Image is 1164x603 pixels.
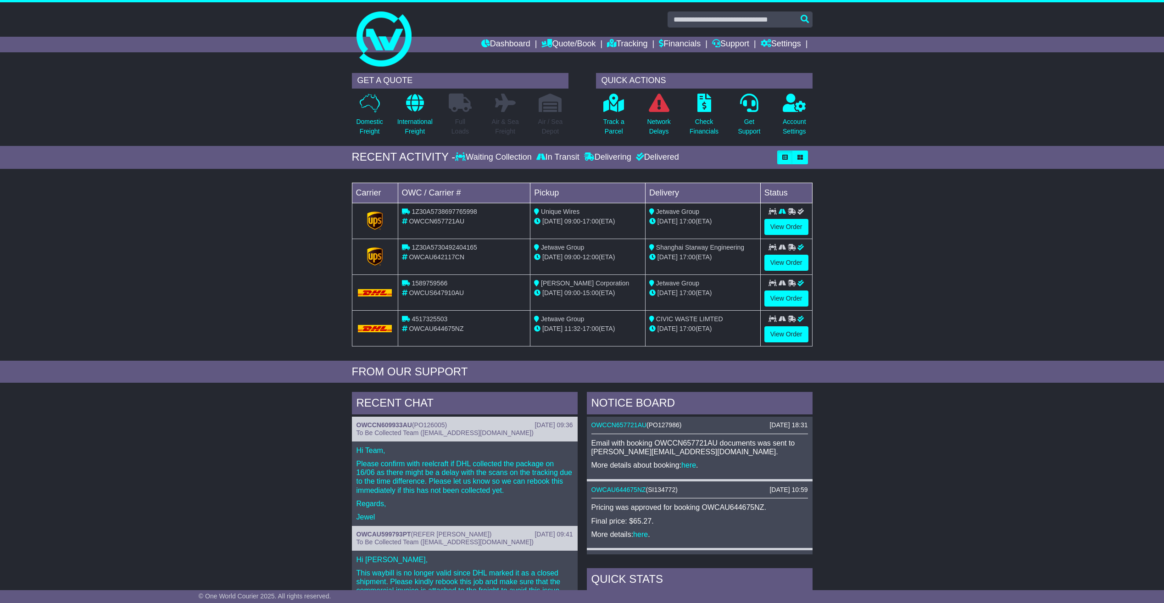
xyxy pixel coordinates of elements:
span: 1Z30A5730492404165 [412,244,477,251]
a: OWCCN609933AU [356,421,412,429]
span: [DATE] [542,253,563,261]
a: Track aParcel [603,93,625,141]
p: Network Delays [647,117,670,136]
span: Unique Wires [541,208,579,215]
p: Hi [PERSON_NAME], [356,555,573,564]
p: Account Settings [783,117,806,136]
a: View Order [764,219,808,235]
td: Carrier [352,183,398,203]
p: International Freight [397,117,433,136]
div: Delivered [634,152,679,162]
a: Settings [761,37,801,52]
div: ( ) [591,486,808,494]
p: Get Support [738,117,760,136]
div: (ETA) [649,288,757,298]
span: [DATE] [657,289,678,296]
div: GET A QUOTE [352,73,568,89]
span: [DATE] [657,325,678,332]
span: 17:00 [583,218,599,225]
span: 17:00 [583,325,599,332]
span: OWCCN657721AU [409,218,464,225]
span: To Be Collected Team ([EMAIL_ADDRESS][DOMAIN_NAME]) [356,538,534,546]
span: 1Z30A5738697765998 [412,208,477,215]
p: Regards, [356,499,573,508]
a: Dashboard [481,37,530,52]
a: Financials [659,37,701,52]
span: OWCAU644675NZ [409,325,463,332]
span: SI134772 [648,486,675,493]
span: 17:00 [679,253,696,261]
a: View Order [764,255,808,271]
span: 09:00 [564,218,580,225]
span: Jetwave Group [656,208,699,215]
span: 09:00 [564,253,580,261]
p: Check Financials [690,117,718,136]
a: AccountSettings [782,93,807,141]
span: 1589759566 [412,279,447,287]
div: RECENT CHAT [352,392,578,417]
span: 12:00 [583,253,599,261]
p: Air & Sea Freight [492,117,519,136]
div: QUICK ACTIONS [596,73,813,89]
span: 4517325503 [412,315,447,323]
div: FROM OUR SUPPORT [352,365,813,379]
a: NetworkDelays [646,93,671,141]
p: Please confirm with reelcraft if DHL collected the package on 16/06 as there might be a delay wit... [356,459,573,495]
div: NOTICE BOARD [587,392,813,417]
span: [DATE] [657,253,678,261]
span: [DATE] [542,325,563,332]
td: OWC / Carrier # [398,183,530,203]
div: [DATE] 09:41 [535,530,573,538]
a: here [681,461,696,469]
a: OWCCN657721AU [591,421,647,429]
a: View Order [764,290,808,307]
p: This waybill is no longer valid since DHL marked it as a closed shipment. Please kindly rebook th... [356,569,573,595]
div: - (ETA) [534,252,641,262]
span: 17:00 [679,289,696,296]
div: ( ) [356,530,573,538]
span: PO126005 [414,421,445,429]
a: here [633,530,648,538]
span: [DATE] [542,289,563,296]
a: OWCAU644675NZ [591,486,646,493]
a: DomesticFreight [356,93,383,141]
div: - (ETA) [534,288,641,298]
div: ( ) [591,421,808,429]
div: Quick Stats [587,568,813,593]
a: GetSupport [737,93,761,141]
span: 15:00 [583,289,599,296]
a: OWCAU599793PT [356,530,411,538]
div: Waiting Collection [455,152,534,162]
p: Full Loads [449,117,472,136]
p: More details: . [591,530,808,539]
div: [DATE] 10:59 [769,486,808,494]
p: Track a Parcel [603,117,624,136]
a: Tracking [607,37,647,52]
span: [DATE] [542,218,563,225]
span: Jetwave Group [541,244,584,251]
img: GetCarrierServiceLogo [367,212,383,230]
p: Hi Team, [356,446,573,455]
div: - (ETA) [534,217,641,226]
span: 11:32 [564,325,580,332]
span: [DATE] [657,218,678,225]
img: GetCarrierServiceLogo [367,247,383,266]
span: To Be Collected Team ([EMAIL_ADDRESS][DOMAIN_NAME]) [356,429,534,436]
span: © One World Courier 2025. All rights reserved. [199,592,331,600]
span: Jetwave Group [541,315,584,323]
img: DHL.png [358,325,392,332]
td: Delivery [645,183,760,203]
span: 09:00 [564,289,580,296]
span: Jetwave Group [656,279,699,287]
a: Support [712,37,749,52]
span: 17:00 [679,325,696,332]
span: REFER [PERSON_NAME] [413,530,489,538]
td: Pickup [530,183,646,203]
p: Air / Sea Depot [538,117,563,136]
td: Status [760,183,812,203]
div: (ETA) [649,324,757,334]
div: [DATE] 18:31 [769,421,808,429]
div: (ETA) [649,252,757,262]
span: 17:00 [679,218,696,225]
div: (ETA) [649,217,757,226]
